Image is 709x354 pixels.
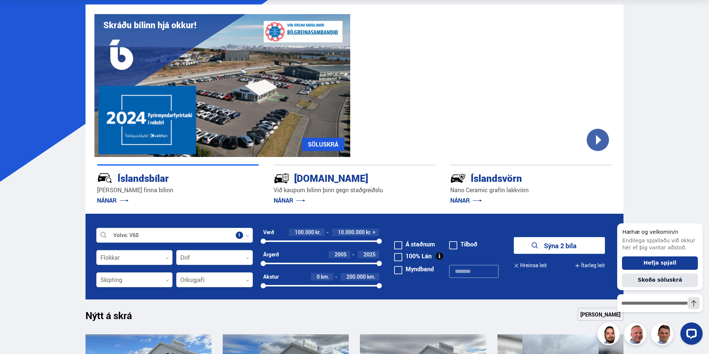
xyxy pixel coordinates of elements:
[94,14,350,157] img: eKx6w-_Home_640_.png
[274,170,289,186] img: tr5P-W3DuiFaO7aO.svg
[274,196,305,204] a: NÁNAR
[449,241,477,247] label: Tilboð
[367,274,376,280] span: km.
[321,274,329,280] span: km.
[394,253,432,259] label: 100% Lán
[335,251,347,258] span: 2005
[611,210,706,351] iframe: LiveChat chat widget
[97,186,259,194] p: [PERSON_NAME] finna bílinn
[97,196,129,204] a: NÁNAR
[263,252,279,258] div: Árgerð
[97,170,113,186] img: JRvxyua_JYH6wB4c.svg
[263,274,279,280] div: Akstur
[514,257,547,274] button: Hreinsa leit
[295,229,314,236] span: 100.000
[450,186,612,194] p: Nano Ceramic grafín lakkvörn
[394,241,435,247] label: Á staðnum
[347,273,366,280] span: 200.000
[577,308,623,321] a: [PERSON_NAME]
[274,186,435,194] p: Við kaupum bílinn þinn gegn staðgreiðslu
[450,170,466,186] img: -Svtn6bYgwAsiwNX.svg
[450,171,586,184] div: Íslandsvörn
[364,251,376,258] span: 2025
[366,229,371,235] span: kr.
[315,229,321,235] span: kr.
[97,171,232,184] div: Íslandsbílar
[514,237,605,254] button: Sýna 2 bíla
[373,229,376,235] span: +
[394,266,434,272] label: Myndband
[317,273,320,280] span: 0
[338,229,365,236] span: 10.000.000
[575,257,605,274] button: Ítarleg leit
[103,20,196,30] h1: Skráðu bílinn hjá okkur!
[263,229,274,235] div: Verð
[302,138,344,151] a: SÖLUSKRÁ
[450,196,482,204] a: NÁNAR
[599,324,621,346] img: nhp88E3Fdnt1Opn2.png
[86,310,145,325] h1: Nýtt á skrá
[274,171,409,184] div: [DOMAIN_NAME]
